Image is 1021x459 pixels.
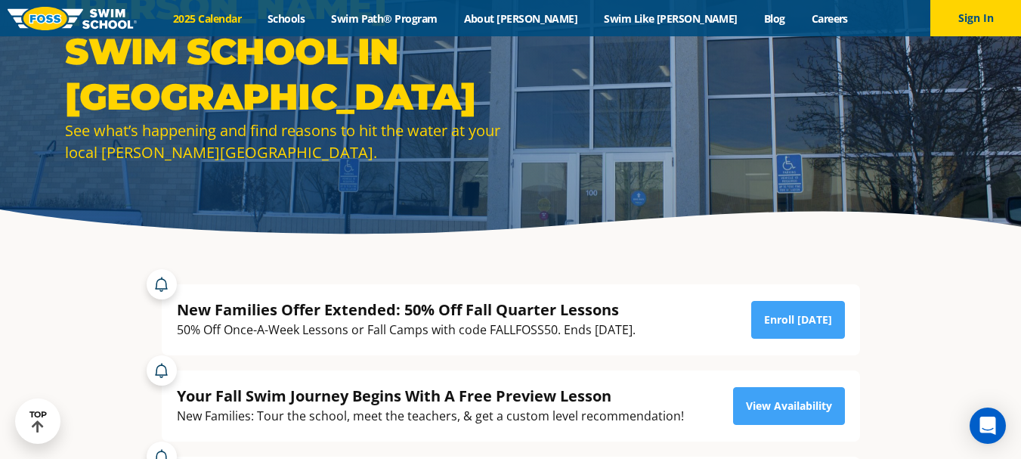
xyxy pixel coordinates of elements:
div: New Families Offer Extended: 50% Off Fall Quarter Lessons [177,299,636,320]
a: Schools [255,11,318,26]
div: See what’s happening and find reasons to hit the water at your local [PERSON_NAME][GEOGRAPHIC_DATA]. [65,119,503,163]
div: New Families: Tour the school, meet the teachers, & get a custom level recommendation! [177,406,684,426]
a: Enroll [DATE] [751,301,845,339]
a: View Availability [733,387,845,425]
a: Swim Path® Program [318,11,450,26]
div: TOP [29,410,47,433]
a: Careers [798,11,861,26]
a: Blog [750,11,798,26]
a: 2025 Calendar [160,11,255,26]
a: Swim Like [PERSON_NAME] [591,11,751,26]
div: Open Intercom Messenger [970,408,1006,444]
div: Your Fall Swim Journey Begins With A Free Preview Lesson [177,386,684,406]
img: FOSS Swim School Logo [8,7,137,30]
a: About [PERSON_NAME] [450,11,591,26]
div: 50% Off Once-A-Week Lessons or Fall Camps with code FALLFOSS50. Ends [DATE]. [177,320,636,340]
